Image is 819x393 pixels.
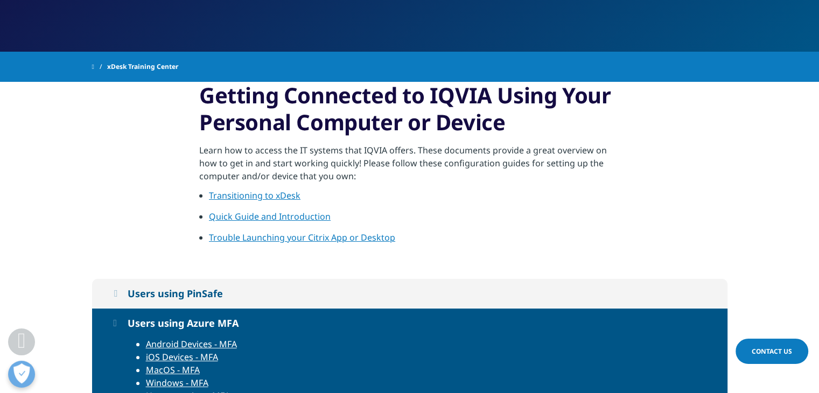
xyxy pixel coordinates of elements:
a: Android Devices - MFA [146,338,237,350]
div: Users using PinSafe [128,287,223,300]
div: Users using Azure MFA [128,317,239,329]
button: Users using Azure MFA [92,308,727,338]
p: Learn how to access the IT systems that IQVIA offers. These documents provide a great overview on... [199,144,620,189]
a: Transitioning to xDesk [209,190,300,201]
a: MacOS - MFA [146,364,200,376]
a: Contact Us [736,339,808,364]
button: Users using PinSafe [92,279,727,308]
h3: Getting Connected to IQVIA Using Your Personal Computer or Device [199,82,620,144]
a: iOS Devices - MFA [146,351,218,363]
span: Contact Us [752,347,792,356]
a: Trouble Launching your Citrix App or Desktop [209,231,395,243]
button: Open Preferences [8,361,35,388]
a: Windows - MFA [146,377,208,389]
span: xDesk Training Center [107,57,178,76]
a: Quick Guide and Introduction [209,210,331,222]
